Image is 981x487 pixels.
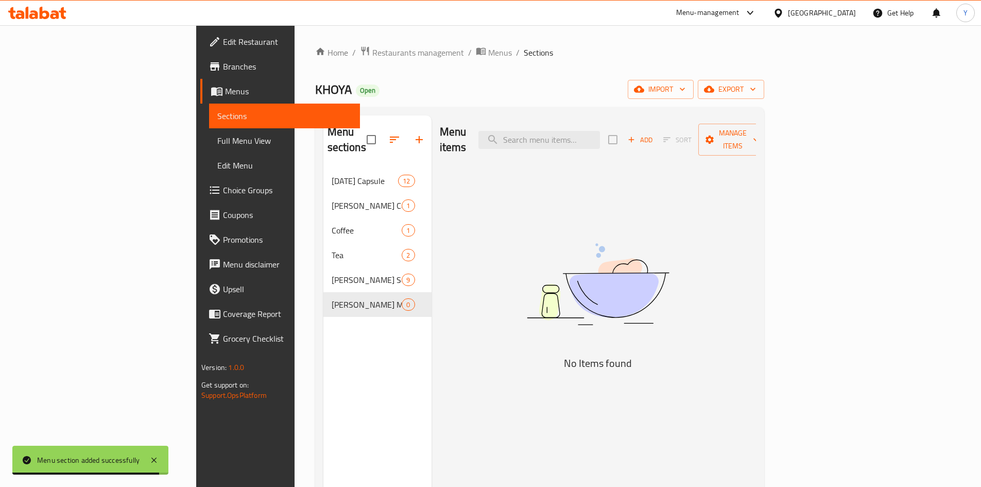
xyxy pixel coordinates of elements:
[323,169,432,193] div: [DATE] Capsule12
[469,355,727,372] h5: No Items found
[332,199,402,212] span: [PERSON_NAME] Capsule
[225,85,352,97] span: Menus
[209,128,360,153] a: Full Menu View
[223,308,352,320] span: Coverage Report
[200,301,360,326] a: Coverage Report
[200,79,360,104] a: Menus
[223,258,352,271] span: Menu disclaimer
[200,277,360,301] a: Upsell
[37,455,140,466] div: Menu section added successfully
[402,199,415,212] div: items
[488,46,512,59] span: Menus
[200,178,360,203] a: Choice Groups
[360,129,382,150] span: Select all sections
[402,298,415,311] div: items
[516,46,520,59] li: /
[624,132,657,148] button: Add
[200,203,360,227] a: Coupons
[332,175,399,187] span: [DATE] Capsule
[476,46,512,59] a: Menus
[402,226,414,236] span: 1
[323,218,432,243] div: Coffee1
[201,378,249,392] span: Get support on:
[217,110,352,122] span: Sections
[200,326,360,351] a: Grocery Checklist
[228,361,244,374] span: 1.0.0
[332,199,402,212] div: Karwa Chauth Capsule
[223,184,352,196] span: Choice Groups
[788,7,856,19] div: [GEOGRAPHIC_DATA]
[399,176,414,186] span: 12
[217,159,352,172] span: Edit Menu
[707,127,759,153] span: Manage items
[223,36,352,48] span: Edit Restaurant
[402,274,415,286] div: items
[356,86,380,95] span: Open
[209,104,360,128] a: Sections
[223,233,352,246] span: Promotions
[440,124,467,155] h2: Menu items
[402,201,414,211] span: 1
[398,175,415,187] div: items
[323,292,432,317] div: [PERSON_NAME] Makhana Collection0
[963,7,968,19] span: Y
[315,46,764,59] nav: breadcrumb
[524,46,553,59] span: Sections
[402,300,414,310] span: 0
[323,267,432,292] div: [PERSON_NAME] Savoury Collections9
[332,224,402,237] span: Coffee
[200,227,360,252] a: Promotions
[626,134,654,146] span: Add
[200,54,360,79] a: Branches
[698,124,767,156] button: Manage items
[382,127,407,152] span: Sort sections
[332,175,399,187] div: Diwali Capsule
[332,249,402,261] span: Tea
[323,193,432,218] div: [PERSON_NAME] Capsule1
[468,46,472,59] li: /
[402,275,414,285] span: 9
[209,153,360,178] a: Edit Menu
[676,7,739,19] div: Menu-management
[332,298,402,311] div: KHOYA's Makhana Collection
[201,389,267,402] a: Support.OpsPlatform
[372,46,464,59] span: Restaurants management
[323,243,432,267] div: Tea2
[402,224,415,237] div: items
[478,131,600,149] input: search
[706,83,756,96] span: export
[223,332,352,345] span: Grocery Checklist
[200,29,360,54] a: Edit Restaurant
[332,274,402,286] span: [PERSON_NAME] Savoury Collections
[469,216,727,352] img: dish.svg
[223,60,352,73] span: Branches
[201,361,227,374] span: Version:
[657,132,698,148] span: Sort items
[698,80,764,99] button: export
[402,249,415,261] div: items
[356,85,380,97] div: Open
[223,209,352,221] span: Coupons
[217,135,352,147] span: Full Menu View
[624,132,657,148] span: Add item
[323,164,432,321] nav: Menu sections
[223,283,352,295] span: Upsell
[332,298,402,311] span: [PERSON_NAME] Makhana Collection
[200,252,360,277] a: Menu disclaimer
[407,127,432,152] button: Add section
[636,83,685,96] span: import
[402,250,414,260] span: 2
[360,46,464,59] a: Restaurants management
[332,274,402,286] div: KHOYA's Savoury Collections
[628,80,694,99] button: import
